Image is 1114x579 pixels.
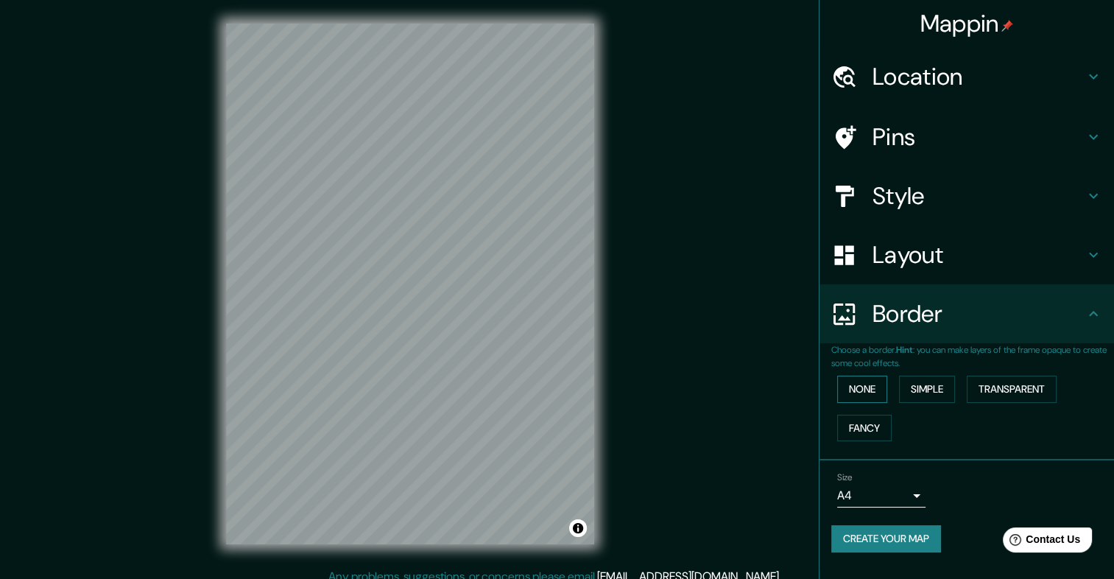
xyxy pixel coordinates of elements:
[983,522,1098,563] iframe: Help widget launcher
[819,284,1114,343] div: Border
[837,471,853,484] label: Size
[920,9,1014,38] h4: Mappin
[872,122,1085,152] h4: Pins
[899,376,955,403] button: Simple
[819,225,1114,284] div: Layout
[837,484,926,508] div: A4
[872,62,1085,91] h4: Location
[967,376,1057,403] button: Transparent
[872,299,1085,329] h4: Border
[819,47,1114,106] div: Location
[872,240,1085,270] h4: Layout
[831,525,941,552] button: Create your map
[819,166,1114,225] div: Style
[1001,20,1013,32] img: pin-icon.png
[569,519,587,537] button: Toggle attribution
[819,108,1114,166] div: Pins
[837,376,887,403] button: None
[872,181,1085,211] h4: Style
[837,415,892,442] button: Fancy
[831,343,1114,370] p: Choose a border. : you can make layers of the frame opaque to create some cool effects.
[896,344,913,356] b: Hint
[226,24,594,544] canvas: Map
